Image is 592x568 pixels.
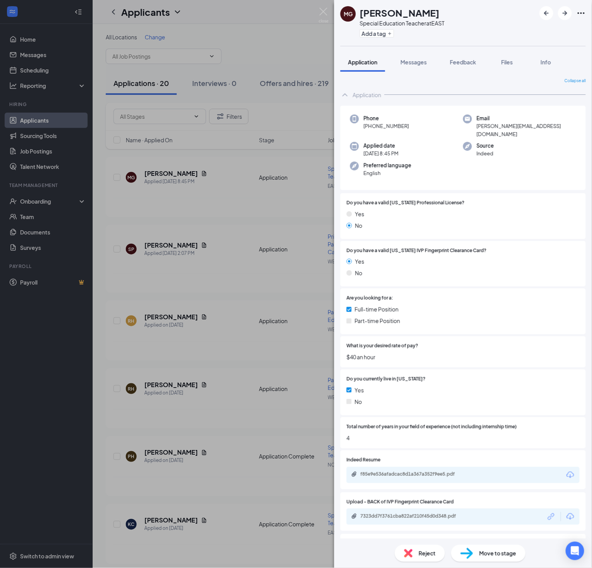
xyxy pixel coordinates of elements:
span: English [364,169,411,177]
span: Indeed Resume [347,457,381,464]
span: No [355,221,362,230]
div: MG [344,10,353,18]
div: 7323dd7f3761cba822af210f45d0d348.pdf [360,513,469,519]
svg: Download [566,470,575,480]
span: Upload - BACK of IVP Fingerprint Clearance Card [347,499,454,506]
a: Paperclipf85e9e536afadcac8d1a367a352f9ee5.pdf [351,471,476,479]
span: 4 [347,434,580,442]
span: No [355,269,362,277]
span: Yes [355,210,364,218]
span: Part-time Position [355,317,400,325]
span: [PHONE_NUMBER] [364,122,409,130]
svg: Download [566,512,575,521]
button: PlusAdd a tag [360,29,394,37]
svg: Ellipses [577,8,586,18]
span: Applied date [364,142,399,150]
span: Yes [355,386,364,394]
svg: Link [546,512,556,522]
a: Paperclip7323dd7f3761cba822af210f45d0d348.pdf [351,513,476,521]
span: Feedback [450,59,476,66]
span: Email [477,115,576,122]
span: Do you have a valid [US_STATE] Professional License? [347,199,465,207]
span: Indeed [477,150,494,157]
button: ArrowRight [558,6,572,20]
span: Phone [364,115,409,122]
div: f85e9e536afadcac8d1a367a352f9ee5.pdf [360,471,469,477]
span: Move to stage [479,549,516,558]
span: Info [541,59,551,66]
span: Do you currently live in [US_STATE]? [347,376,426,383]
span: Files [501,59,513,66]
span: Messages [401,59,427,66]
span: Reject [419,549,436,558]
span: Collapse all [565,78,586,84]
svg: Plus [387,31,392,36]
div: Application [353,91,381,99]
h1: [PERSON_NAME] [360,6,440,19]
svg: ChevronUp [340,90,350,99]
span: Total number of years in your field of experience (not including internship time) [347,423,517,431]
span: Do you have a valid [US_STATE] IVP Fingerprint Clearance Card? [347,247,487,255]
span: [PERSON_NAME][EMAIL_ADDRESS][DOMAIN_NAME] [477,122,576,138]
span: Yes [355,257,364,266]
button: ArrowLeftNew [540,6,553,20]
svg: Paperclip [351,513,357,519]
span: Source [477,142,494,150]
span: What is your desired rate of pay? [347,342,418,350]
svg: ArrowRight [560,8,570,18]
svg: ArrowLeftNew [542,8,551,18]
span: No [355,398,362,406]
span: [DATE] 8:45 PM [364,150,399,157]
span: Are you looking for a: [347,295,393,302]
span: Preferred language [364,162,411,169]
span: $40 an hour [347,353,580,361]
svg: Paperclip [351,471,357,477]
div: Special Education Teacher at EAST [360,19,445,27]
span: Full-time Position [355,305,399,313]
div: Open Intercom Messenger [566,542,584,560]
span: Application [348,59,377,66]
